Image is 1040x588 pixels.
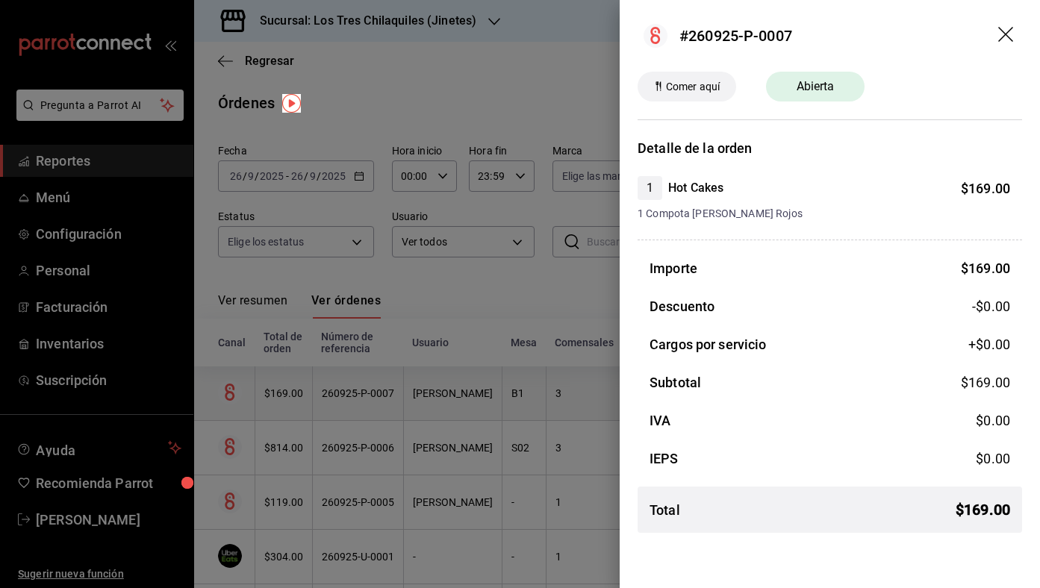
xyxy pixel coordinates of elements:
span: Comer aquí [660,79,726,95]
span: 1 [638,179,662,197]
h4: Hot Cakes [668,179,723,197]
h3: IVA [650,410,670,431]
span: $ 169.00 [956,498,1010,521]
span: $ 169.00 [961,181,1010,196]
h3: Cargos por servicio [650,334,767,354]
h3: Importe [650,258,697,278]
img: Tooltip marker [282,94,301,113]
div: #260925-P-0007 [679,25,792,47]
h3: Total [650,500,680,520]
span: +$ 0.00 [968,334,1010,354]
span: $ 0.00 [976,413,1010,428]
h3: Subtotal [650,372,701,392]
h3: Descuento [650,296,714,316]
span: $ 0.00 [976,451,1010,466]
span: Abierta [788,78,844,96]
h3: Detalle de la orden [638,138,1022,158]
button: drag [998,27,1016,45]
h3: IEPS [650,448,679,469]
span: -$0.00 [972,296,1010,316]
span: 1 Compota [PERSON_NAME] Rojos [638,206,1010,222]
span: $ 169.00 [961,375,1010,390]
span: $ 169.00 [961,260,1010,276]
